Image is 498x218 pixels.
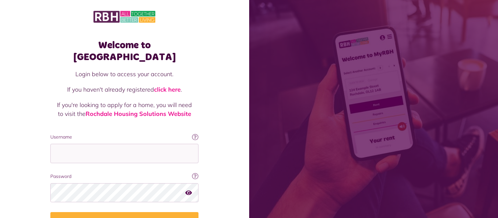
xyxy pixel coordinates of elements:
[50,173,198,180] label: Password
[57,100,192,118] p: If you're looking to apply for a home, you will need to visit the
[93,10,155,24] img: MyRBH
[154,86,181,93] a: click here
[50,39,198,63] h1: Welcome to [GEOGRAPHIC_DATA]
[57,70,192,78] p: Login below to access your account.
[57,85,192,94] p: If you haven't already registered .
[50,134,198,141] label: Username
[86,110,191,118] a: Rochdale Housing Solutions Website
